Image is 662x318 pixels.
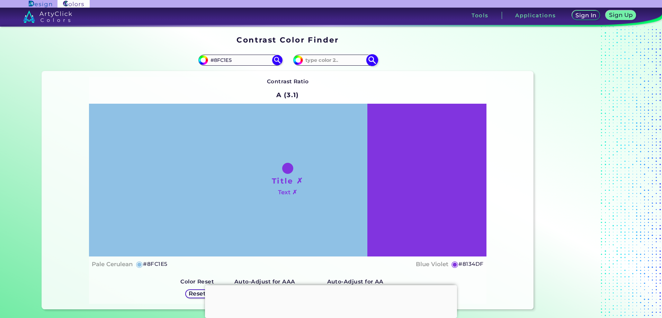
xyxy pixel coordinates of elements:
a: Sign In [573,11,599,20]
h3: Applications [515,13,556,18]
input: type color 2.. [303,55,367,65]
h2: A (3.1) [273,87,302,103]
strong: Contrast Ratio [267,78,309,85]
strong: Color Reset [180,278,214,285]
h1: Title ✗ [272,176,304,186]
img: icon search [366,54,378,66]
h4: Pale Cerulean [92,259,133,269]
h5: Sign Up [610,12,632,18]
iframe: Advertisement [205,285,457,316]
img: logo_artyclick_colors_white.svg [23,10,72,23]
input: type color 1.. [208,55,272,65]
h5: Sign In [576,13,595,18]
h5: #8FC1E5 [143,260,167,269]
strong: Auto-Adjust for AA [327,278,384,285]
h4: Text ✗ [278,187,297,197]
h1: Contrast Color Finder [236,35,339,45]
img: icon search [272,55,283,65]
h5: ◉ [136,260,143,268]
img: ArtyClick Design logo [29,1,52,7]
strong: Auto-Adjust for AAA [234,278,295,285]
h4: Blue Violet [416,259,448,269]
h5: Reset [189,291,205,296]
h3: Tools [472,13,489,18]
a: Sign Up [607,11,635,20]
iframe: Advertisement [536,33,623,312]
h5: #8134DF [458,260,483,269]
h5: ◉ [451,260,459,268]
